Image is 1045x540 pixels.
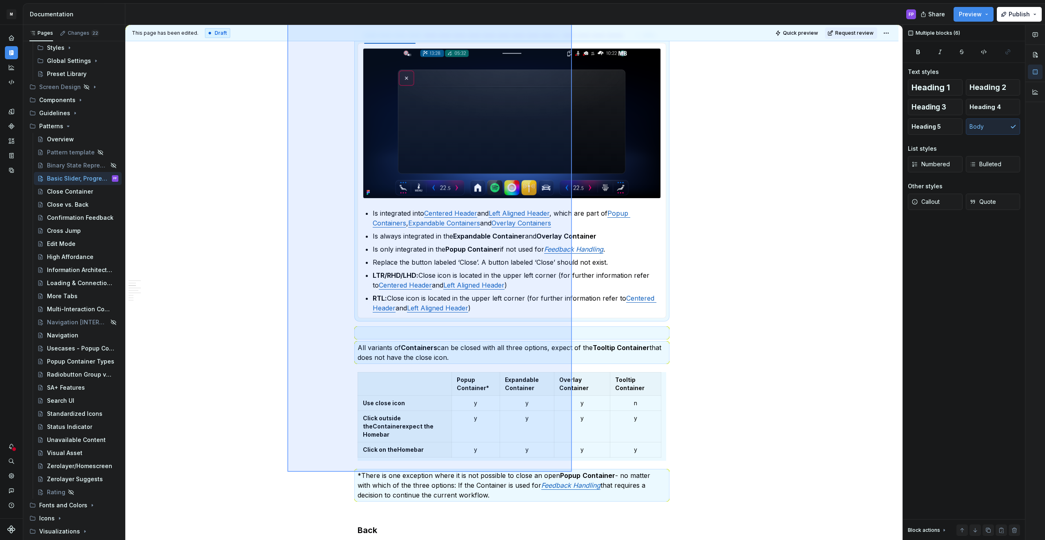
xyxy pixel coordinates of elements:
a: Settings [5,469,18,482]
a: Close Container [34,185,122,198]
div: Storybook stories [5,149,18,162]
a: Data sources [5,164,18,177]
button: Heading 5 [908,118,963,135]
a: Cross Jump [34,224,122,237]
div: Patterns [39,122,63,130]
div: List styles [908,145,937,153]
div: Code automation [5,76,18,89]
div: Icons [26,512,122,525]
a: Zerolayer Suggests [34,473,122,486]
button: Publish [997,7,1042,22]
div: Zerolayer Suggests [47,475,103,483]
div: Navigation [INTERNAL] [47,318,108,326]
a: Loading & Connection [GEOGRAPHIC_DATA] [34,277,122,290]
div: Popup Container Types [47,357,114,366]
div: Styles [47,44,64,52]
div: Rating [47,488,65,496]
div: High Affordance [47,253,93,261]
div: Search UI [47,397,74,405]
a: Unavailable Content [34,433,122,446]
div: Close vs. Back [47,201,89,209]
div: Components [39,96,76,104]
div: Edit Mode [47,240,76,248]
a: Standardized Icons [34,407,122,420]
div: Guidelines [26,107,122,120]
span: Heading 3 [912,103,946,111]
a: Rating [34,486,122,499]
div: Pattern template [47,148,95,156]
button: Heading 4 [966,99,1021,115]
button: Share [916,7,950,22]
a: Status Indicator [34,420,122,433]
div: Screen Design [39,83,81,91]
button: Search ⌘K [5,455,18,468]
div: Standardized Icons [47,410,102,418]
div: Radiobutton Group vs. Switch [47,370,114,379]
div: Visualizations [39,527,80,536]
div: Multi-Interaction Components [47,305,114,313]
div: FP [113,174,117,183]
a: Navigation [INTERNAL] [34,316,122,329]
div: M [7,9,16,19]
a: SA+ Features [34,381,122,394]
span: Heading 5 [912,123,941,131]
button: M [2,5,21,23]
div: Confirmation Feedback [47,214,113,222]
div: Unavailable Content [47,436,106,444]
a: Analytics [5,61,18,74]
div: Visual Asset [47,449,82,457]
div: Guidelines [39,109,70,117]
div: Block actions [908,524,947,536]
div: Other styles [908,182,943,190]
button: Callout [908,194,963,210]
div: Close Container [47,187,93,196]
div: Global Settings [47,57,91,65]
div: Information Architecture [47,266,114,274]
a: More Tabs [34,290,122,303]
div: Block actions [908,527,940,533]
button: Quote [966,194,1021,210]
button: Heading 2 [966,79,1021,96]
a: Components [5,120,18,133]
div: More Tabs [47,292,78,300]
div: Fonts and Colors [39,501,87,509]
a: Confirmation Feedback [34,211,122,224]
div: FP [909,11,914,18]
div: Icons [39,514,55,522]
div: Global Settings [34,54,122,67]
a: Documentation [5,46,18,59]
div: Fonts and Colors [26,499,122,512]
svg: Supernova Logo [7,525,16,533]
button: Preview [954,7,994,22]
div: Styles [34,41,122,54]
div: Binary State Representations [47,161,108,170]
div: Usecases - Popup Container [47,344,114,353]
a: Assets [5,134,18,147]
a: Close vs. Back [34,198,122,211]
div: Preset Library [47,70,87,78]
a: Search UI [34,394,122,407]
div: Screen Design [26,80,122,94]
span: Publish [1009,10,1030,18]
div: Components [26,94,122,107]
button: Heading 3 [908,99,963,115]
div: Navigation [47,331,78,339]
button: Bulleted [966,156,1021,172]
span: Heading 2 [969,83,1006,91]
div: Notifications [5,440,18,453]
div: Changes [68,30,99,36]
span: 22 [91,30,99,36]
div: Text styles [908,68,939,76]
a: Home [5,31,18,45]
span: Callout [912,198,940,206]
div: Contact support [5,484,18,497]
div: Status Indicator [47,423,92,431]
div: Patterns [26,120,122,133]
a: High Affordance [34,250,122,263]
a: Preset Library [34,67,122,80]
